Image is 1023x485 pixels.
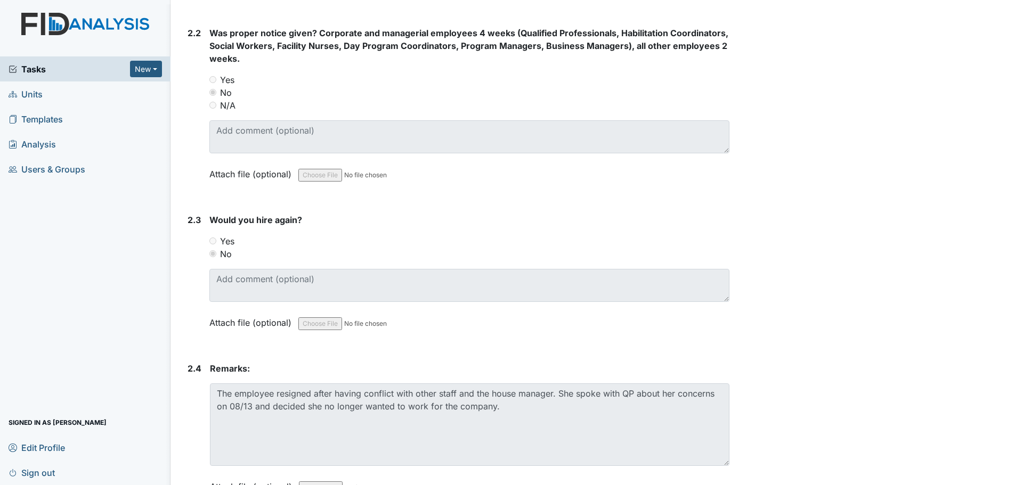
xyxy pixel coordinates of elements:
[9,63,130,76] a: Tasks
[9,439,65,456] span: Edit Profile
[220,73,234,86] label: Yes
[220,235,234,248] label: Yes
[9,111,63,127] span: Templates
[9,464,55,481] span: Sign out
[209,76,216,83] input: Yes
[209,89,216,96] input: No
[9,86,43,102] span: Units
[209,102,216,109] input: N/A
[9,136,56,152] span: Analysis
[209,28,728,64] span: Was proper notice given? Corporate and managerial employees 4 weeks (Qualified Professionals, Hab...
[188,362,201,375] label: 2.4
[209,237,216,244] input: Yes
[209,250,216,257] input: No
[188,27,201,39] label: 2.2
[210,383,729,466] textarea: The employee resigned after having conflict with other staff and the house manager. She spoke wit...
[220,99,236,112] label: N/A
[209,162,296,180] label: Attach file (optional)
[220,86,232,99] label: No
[210,363,250,374] span: Remarks:
[9,161,85,177] span: Users & Groups
[9,414,107,431] span: Signed in as [PERSON_NAME]
[130,61,162,77] button: New
[209,215,302,225] span: Would you hire again?
[188,213,201,226] label: 2.3
[220,248,232,260] label: No
[209,310,296,329] label: Attach file (optional)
